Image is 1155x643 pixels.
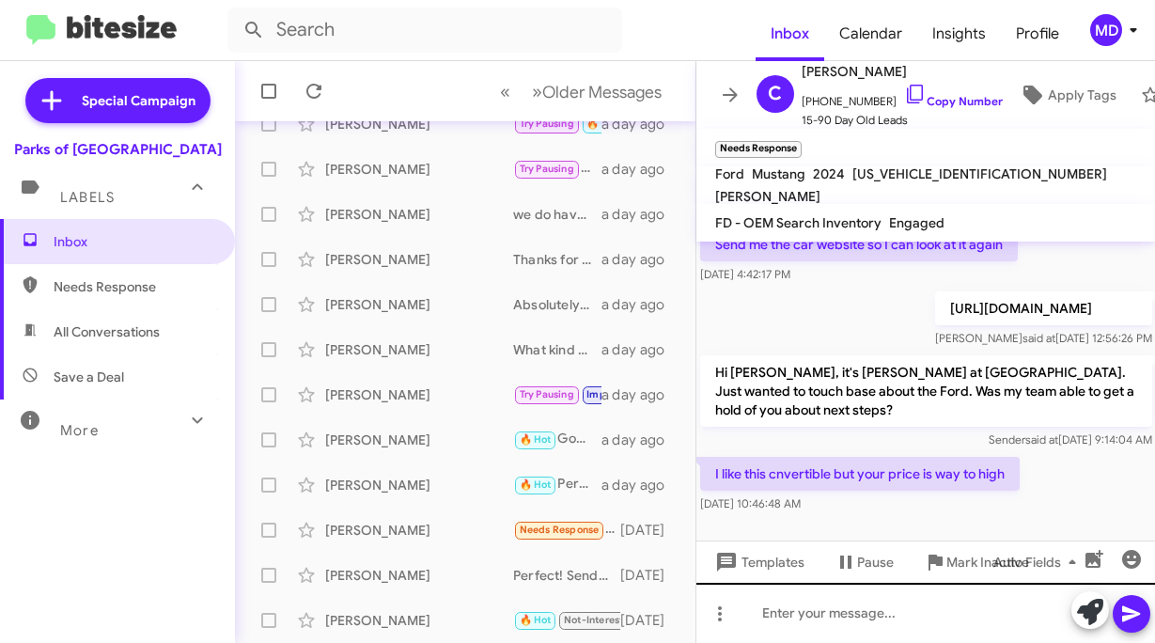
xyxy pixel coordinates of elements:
div: [PERSON_NAME] [325,205,513,224]
button: Auto Fields [978,545,1099,579]
div: a day ago [601,431,680,449]
span: Try Pausing [520,388,574,400]
div: understood, thanks again [513,158,601,180]
span: Mark Inactive [946,545,1029,579]
span: [PERSON_NAME] [802,60,1003,83]
span: C [768,79,782,109]
a: Copy Number [904,94,1003,108]
span: 2024 [813,165,845,182]
button: Mark Inactive [909,545,1044,579]
span: All Conversations [54,322,160,341]
div: Sadly I changed my mind [513,384,601,405]
div: a day ago [601,205,680,224]
span: » [532,80,542,103]
button: Pause [819,545,909,579]
button: Previous [489,72,522,111]
span: Inbox [54,232,213,251]
p: [URL][DOMAIN_NAME] [934,291,1151,325]
span: Needs Response [54,277,213,296]
span: Pause [857,545,894,579]
span: Ford [715,165,744,182]
div: a day ago [601,385,680,404]
div: Not unless they can strike a deal. They offered me $4k on my 2021 vehicle with that only has 40K ... [513,519,620,541]
span: Labels [60,189,115,206]
div: a day ago [601,476,680,494]
a: Insights [917,7,1001,61]
div: MD [1090,14,1122,46]
span: [PHONE_NUMBER] [802,83,1003,111]
span: Not-Interested [564,614,636,626]
button: Apply Tags [1003,78,1132,112]
div: Perfect! Send it over! [513,566,620,585]
div: Parks of [GEOGRAPHIC_DATA] [14,140,222,159]
span: Important [586,388,635,400]
span: 🔥 Hot [586,118,618,130]
div: [DATE] [620,566,680,585]
input: Search [227,8,622,53]
span: Needs Response [520,524,600,536]
span: FD - OEM Search Inventory [715,214,882,231]
div: [PERSON_NAME] [325,611,513,630]
div: [DATE] [620,611,680,630]
div: [PERSON_NAME] [325,295,513,314]
span: 🔥 Hot [520,614,552,626]
span: More [60,422,99,439]
button: Templates [696,545,819,579]
span: Try Pausing [520,118,574,130]
div: Absolutely! We can discuss options for trading in your vehicle when you come in. What time works ... [513,295,601,314]
div: my pleasure [513,113,601,134]
small: Needs Response [715,141,802,158]
div: Perfect what time works best in the afternoon for you? [513,474,601,495]
p: Send me the car website so I can look at it again [700,227,1018,261]
a: Profile [1001,7,1074,61]
span: Engaged [889,214,944,231]
span: 🔥 Hot [520,478,552,491]
span: Auto Fields [993,545,1084,579]
div: Good morning. I’m not sure what the appointment is for. My truck is in your shop right now and le... [513,429,601,450]
div: [PERSON_NAME] [325,340,513,359]
span: 15-90 Day Old Leads [802,111,1003,130]
div: What kind of vehicle are you interested in and what options are must haves for you? [513,340,601,359]
div: a day ago [601,340,680,359]
p: Hi [PERSON_NAME], it's [PERSON_NAME] at [GEOGRAPHIC_DATA]. Just wanted to touch base about the Fo... [700,355,1152,427]
div: [PERSON_NAME] [325,385,513,404]
a: Calendar [824,7,917,61]
div: I I have not received anything as of yet [513,609,620,631]
div: [PERSON_NAME] [325,115,513,133]
span: [DATE] 10:46:48 AM [700,496,801,510]
div: a day ago [601,160,680,179]
span: Sender [DATE] 9:14:04 AM [988,432,1151,447]
span: Mustang [752,165,805,182]
span: Older Messages [542,82,662,102]
a: Special Campaign [25,78,211,123]
a: Inbox [756,7,824,61]
span: Save a Deal [54,368,124,386]
span: [DATE] 4:42:17 PM [700,267,790,281]
div: [PERSON_NAME] [325,521,513,540]
button: MD [1074,14,1134,46]
div: a day ago [601,295,680,314]
span: [PERSON_NAME] [DATE] 12:56:26 PM [934,331,1151,345]
span: Templates [711,545,804,579]
span: « [500,80,510,103]
div: [PERSON_NAME] [325,250,513,269]
span: Apply Tags [1048,78,1116,112]
nav: Page navigation example [490,72,673,111]
span: [PERSON_NAME] [715,188,820,205]
div: [PERSON_NAME] [325,566,513,585]
span: Special Campaign [82,91,195,110]
span: said at [1024,432,1057,447]
span: Try Pausing [520,163,574,175]
div: we do have a pre owned selection. I've attached a link, let me know your thoughts! [URL][DOMAIN_N... [513,205,601,224]
button: Next [521,72,673,111]
span: said at [1022,331,1054,345]
div: [PERSON_NAME] [325,431,513,449]
div: [DATE] [620,521,680,540]
span: 🔥 Hot [520,433,552,446]
div: a day ago [601,250,680,269]
div: [PERSON_NAME] [325,160,513,179]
